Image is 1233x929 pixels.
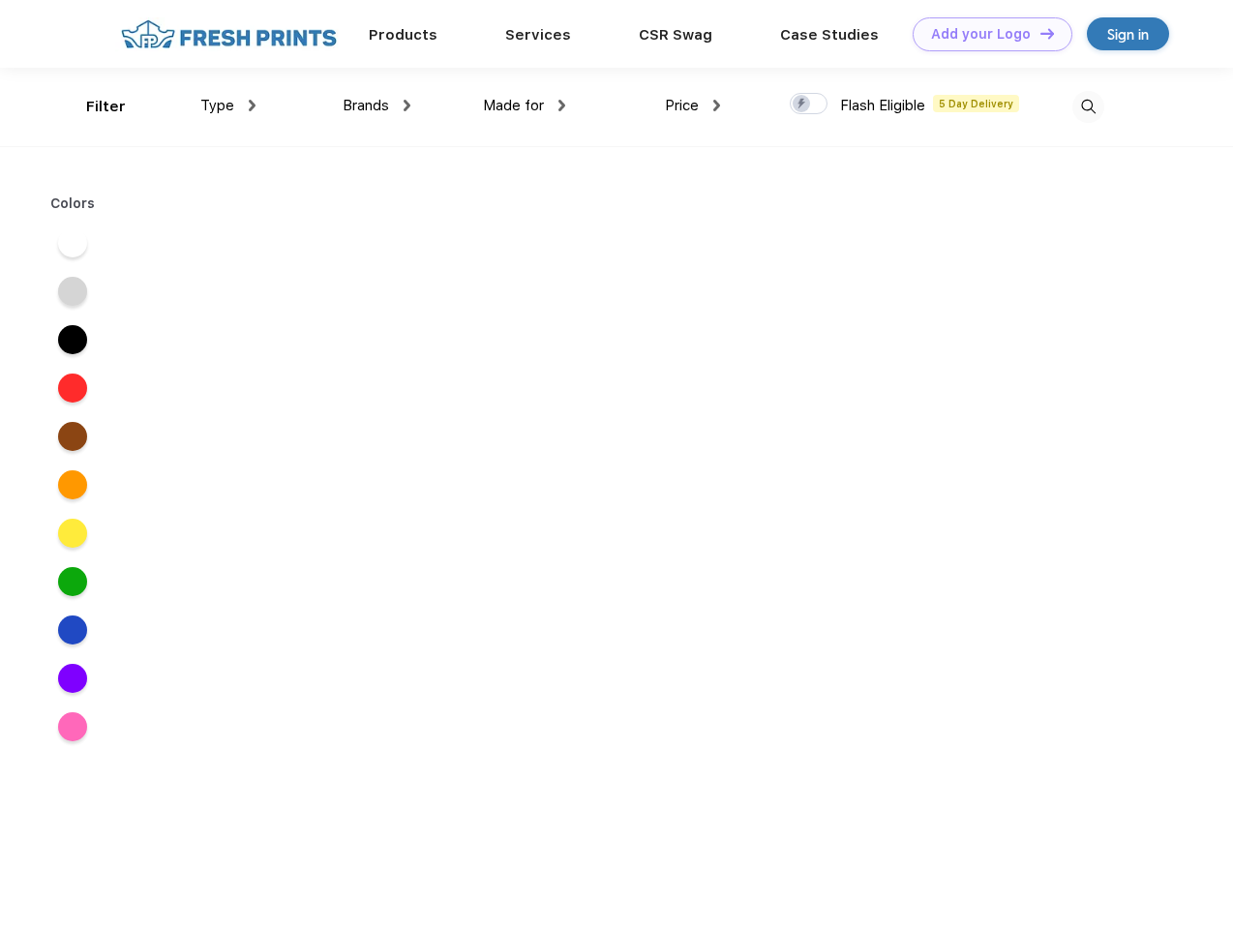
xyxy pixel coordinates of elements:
span: Made for [483,97,544,114]
span: Price [665,97,699,114]
img: desktop_search.svg [1072,91,1104,123]
img: dropdown.png [713,100,720,111]
span: 5 Day Delivery [933,95,1019,112]
div: Colors [36,194,110,214]
div: Add your Logo [931,26,1031,43]
img: dropdown.png [404,100,410,111]
img: DT [1040,28,1054,39]
img: dropdown.png [558,100,565,111]
span: Brands [343,97,389,114]
div: Filter [86,96,126,118]
span: Type [200,97,234,114]
a: Sign in [1087,17,1169,50]
img: fo%20logo%202.webp [115,17,343,51]
a: Products [369,26,437,44]
img: dropdown.png [249,100,256,111]
div: Sign in [1107,23,1149,45]
span: Flash Eligible [840,97,925,114]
